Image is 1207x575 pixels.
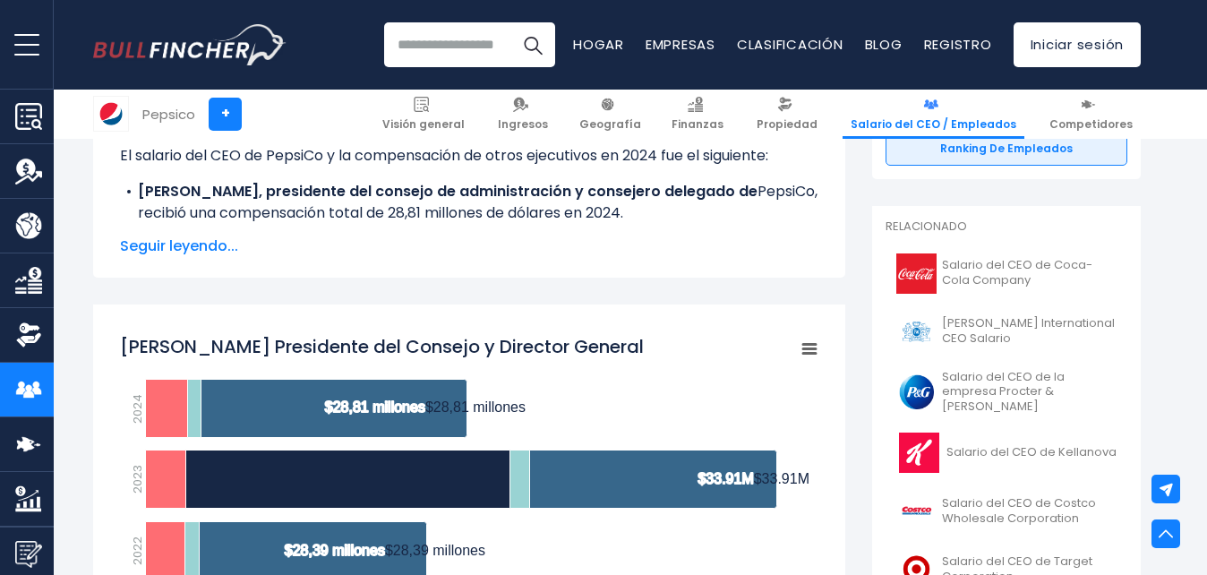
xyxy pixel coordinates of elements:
tspan: $28,39 millones [385,543,485,558]
a: Visión general [374,90,473,139]
img: Logotipo PEP [94,97,128,131]
a: Propiedad [749,90,826,139]
span: Propiedad [757,117,818,132]
img: Logotipo de PM [896,312,937,352]
a: Salario del CEO de Coca-Cola Company [886,249,1127,298]
a: Finanzas [663,90,732,139]
span: Salario del CEO de Costco Wholesale Corporation [942,496,1117,527]
span: Salario del CEO de la empresa Procter & [PERSON_NAME] [942,370,1117,416]
img: Logotipo de PG [896,372,937,412]
a: Blog [865,35,903,54]
p: El salario del CEO de PepsiCo y la compensación de otros ejecutivos en 2024 fue el siguiente: [120,145,818,167]
a: Empresas [646,35,715,54]
tspan: $28,81 millones [325,399,425,415]
a: Ranking de empleados [886,132,1127,166]
span: [PERSON_NAME] International CEO Salario [942,316,1117,347]
span: Seguir leyendo... [120,236,818,257]
text: 2022 [129,536,146,565]
a: Salario del CEO / Empleados [843,90,1024,139]
img: Logotipo de Bullfincher [93,24,287,65]
a: Salario del CEO de Costco Wholesale Corporation [886,486,1127,536]
span: Ingresos [498,117,548,132]
tspan: $33.91M [754,471,809,486]
img: Logotipo de KO [896,253,937,294]
button: Buscar [510,22,555,67]
tspan: $33.91M [698,471,753,486]
a: [PERSON_NAME] International CEO Salario [886,307,1127,356]
a: Ir a la página de inicio [93,24,286,65]
a: Ingresos [490,90,556,139]
img: Propiedad [15,322,42,348]
li: PepsiCo, recibió una compensación total de 28,81 millones de dólares en 2024. [120,181,818,224]
a: Registro [924,35,992,54]
span: Finanzas [672,117,723,132]
text: 2024 [129,394,146,424]
span: Geografía [579,117,641,132]
div: Pepsico [142,104,195,124]
span: Visión general [382,117,465,132]
span: Salario del CEO de Coca-Cola Company [942,258,1117,288]
a: Competidores [1041,90,1141,139]
tspan: $28,81 millones [425,399,526,415]
tspan: $28,39 millones [285,543,385,558]
a: Clasificación [737,35,843,54]
a: Geografía [571,90,649,139]
a: Salario del CEO de la empresa Procter & [PERSON_NAME] [886,365,1127,420]
a: Hogar [573,35,624,54]
b: [PERSON_NAME], presidente del consejo de administración y consejero delegado de [138,181,758,202]
a: Salario del CEO de Kellanova [886,428,1127,477]
img: Logotipo K [896,433,941,473]
span: Salario del CEO de Kellanova [946,445,1117,460]
img: Logotipo de COST [896,491,937,531]
p: Relacionado [886,219,1127,235]
a: Iniciar sesión [1014,22,1142,67]
tspan: [PERSON_NAME] Presidente del Consejo y Director General [120,334,644,359]
span: Salario del CEO / Empleados [851,117,1016,132]
span: Competidores [1049,117,1133,132]
a: + [209,98,242,131]
text: 2023 [129,465,146,493]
